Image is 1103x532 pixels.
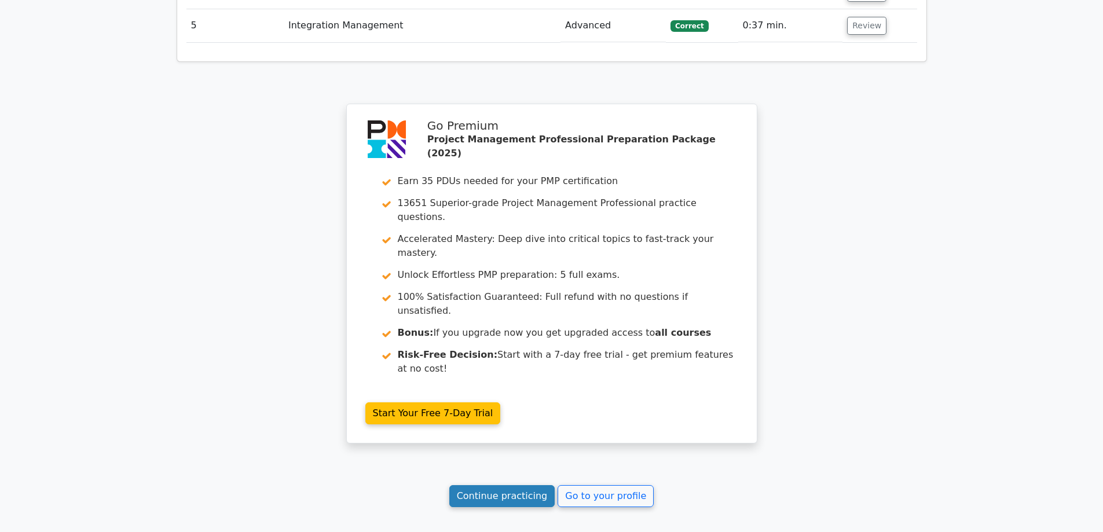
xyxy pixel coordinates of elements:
a: Start Your Free 7-Day Trial [365,402,501,424]
button: Review [847,17,886,35]
td: 0:37 min. [738,9,843,42]
td: 5 [186,9,284,42]
a: Continue practicing [449,485,555,507]
a: Go to your profile [558,485,654,507]
td: Integration Management [284,9,560,42]
span: Correct [670,20,708,32]
td: Advanced [560,9,666,42]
